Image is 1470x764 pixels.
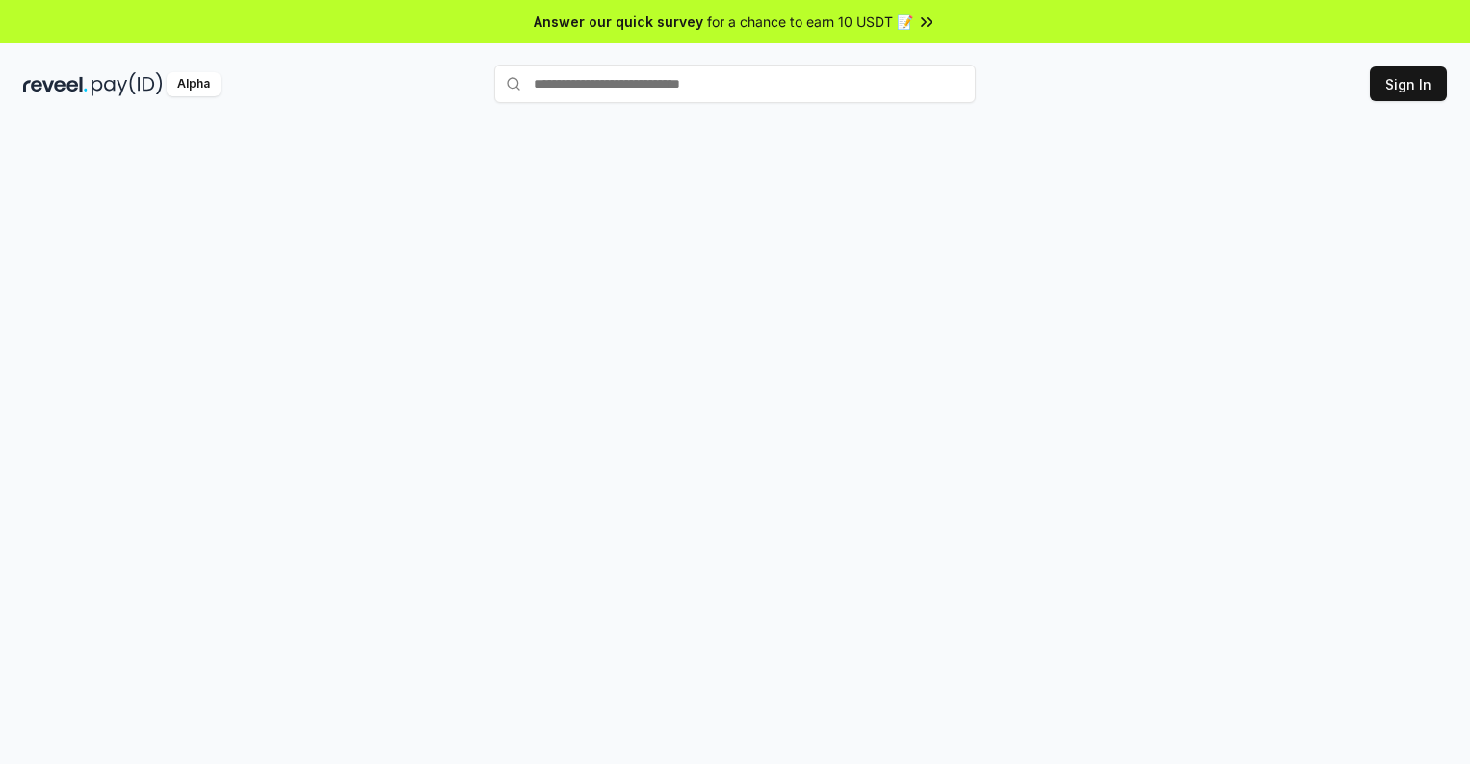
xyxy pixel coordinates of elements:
[707,12,913,32] span: for a chance to earn 10 USDT 📝
[1370,66,1447,101] button: Sign In
[23,72,88,96] img: reveel_dark
[534,12,703,32] span: Answer our quick survey
[92,72,163,96] img: pay_id
[167,72,221,96] div: Alpha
